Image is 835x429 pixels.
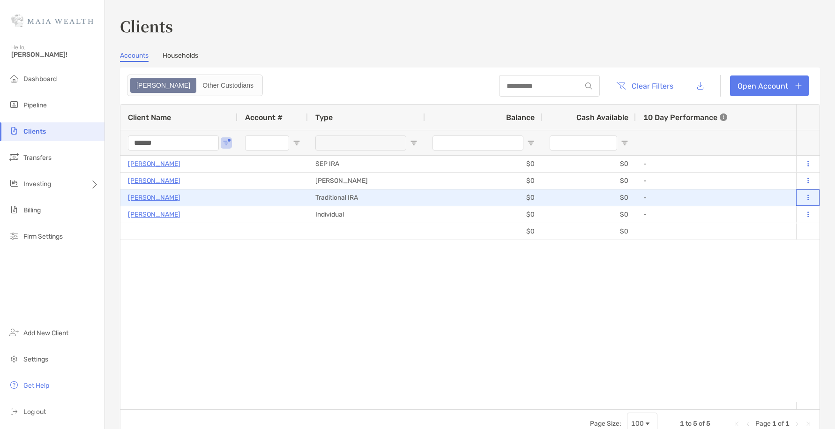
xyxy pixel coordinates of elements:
[425,206,542,223] div: $0
[631,420,644,428] div: 100
[315,113,333,122] span: Type
[23,233,63,241] span: Firm Settings
[609,75,680,96] button: Clear Filters
[733,420,740,428] div: First Page
[293,139,300,147] button: Open Filter Menu
[793,420,801,428] div: Next Page
[308,189,425,206] div: Traditional IRA
[425,223,542,240] div: $0
[542,206,636,223] div: $0
[11,4,93,38] img: Zoe Logo
[643,190,816,205] div: -
[128,113,171,122] span: Client Name
[131,79,195,92] div: Zoe
[542,173,636,189] div: $0
[621,139,628,147] button: Open Filter Menu
[527,139,535,147] button: Open Filter Menu
[128,209,180,220] a: [PERSON_NAME]
[699,420,705,428] span: of
[590,420,621,428] div: Page Size:
[245,135,289,151] input: Account # Filter Input
[23,180,51,188] span: Investing
[23,382,49,390] span: Get Help
[805,420,812,428] div: Last Page
[23,355,48,363] span: Settings
[8,230,20,241] img: firm-settings icon
[23,206,41,214] span: Billing
[8,406,20,417] img: logout icon
[120,15,820,37] h3: Clients
[643,173,816,188] div: -
[542,223,636,240] div: $0
[8,204,20,215] img: billing icon
[643,156,816,172] div: -
[772,420,776,428] span: 1
[128,192,180,203] a: [PERSON_NAME]
[8,99,20,110] img: pipeline icon
[223,139,230,147] button: Open Filter Menu
[128,175,180,187] a: [PERSON_NAME]
[785,420,790,428] span: 1
[8,327,20,338] img: add_new_client icon
[127,75,263,96] div: segmented control
[693,420,697,428] span: 5
[245,113,283,122] span: Account #
[120,52,149,62] a: Accounts
[643,207,816,222] div: -
[432,135,523,151] input: Balance Filter Input
[778,420,784,428] span: of
[730,75,809,96] a: Open Account
[643,105,727,130] div: 10 Day Performance
[197,79,259,92] div: Other Custodians
[8,151,20,163] img: transfers icon
[686,420,692,428] span: to
[744,420,752,428] div: Previous Page
[550,135,617,151] input: Cash Available Filter Input
[23,329,68,337] span: Add New Client
[11,51,99,59] span: [PERSON_NAME]!
[425,189,542,206] div: $0
[23,154,52,162] span: Transfers
[542,156,636,172] div: $0
[576,113,628,122] span: Cash Available
[706,420,710,428] span: 5
[542,189,636,206] div: $0
[163,52,198,62] a: Households
[425,156,542,172] div: $0
[425,173,542,189] div: $0
[308,206,425,223] div: Individual
[410,139,417,147] button: Open Filter Menu
[308,156,425,172] div: SEP IRA
[308,173,425,189] div: [PERSON_NAME]
[585,83,592,90] img: input icon
[8,353,20,364] img: settings icon
[8,379,20,391] img: get-help icon
[23,101,47,109] span: Pipeline
[23,128,46,135] span: Clients
[23,75,57,83] span: Dashboard
[128,158,180,170] a: [PERSON_NAME]
[680,420,684,428] span: 1
[506,113,535,122] span: Balance
[8,125,20,136] img: clients icon
[755,420,771,428] span: Page
[8,178,20,189] img: investing icon
[23,408,46,416] span: Log out
[128,135,219,151] input: Client Name Filter Input
[8,73,20,84] img: dashboard icon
